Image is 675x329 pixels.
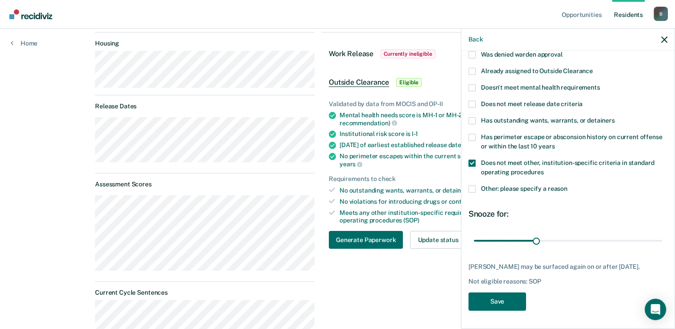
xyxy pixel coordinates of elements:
span: recommendation) [340,119,397,127]
dt: Housing [95,40,315,47]
div: Not eligible reasons: SOP [468,278,667,285]
div: Validated by data from MOCIS and OP-II [329,100,573,108]
span: I-1 [412,130,418,137]
span: Does not meet release date criteria [481,100,583,107]
dt: Assessment Scores [95,181,315,188]
div: Open Intercom Messenger [645,299,666,320]
div: Requirements to check [329,175,573,183]
div: B [654,7,668,21]
span: Outside Clearance [329,78,389,87]
span: Already assigned to Outside Clearance [481,67,593,74]
span: years [340,160,362,168]
div: Institutional risk score is [340,130,573,138]
div: Mental health needs score is MH-1 or MH-2 (or MH-3, with written [340,111,573,127]
span: Currently ineligible [381,49,435,58]
button: Save [468,292,526,311]
div: No violations for introducing drugs or contraband within the past 2 [340,197,573,206]
span: (SOP) [403,217,419,224]
span: Other: please specify a reason [481,185,567,192]
button: Generate Paperwork [329,231,403,249]
dt: Release Dates [95,103,315,110]
span: Work Release [329,49,373,58]
span: Does not meet other, institution-specific criteria in standard operating procedures [481,159,654,176]
span: Has outstanding wants, warrants, or detainers [481,117,615,124]
button: Update status [410,231,473,249]
div: No outstanding wants, warrants, or detainers for Class A–D [340,186,573,194]
div: [DATE] of earliest established release [340,141,573,149]
button: Back [468,36,483,43]
img: Recidiviz [9,9,52,19]
span: Doesn't meet mental health requirements [481,84,600,91]
span: Was denied warden approval [481,51,562,58]
span: Has perimeter escape or absconsion history on current offense or within the last 10 years [481,133,662,150]
div: Snooze for: [468,209,667,219]
button: Profile dropdown button [654,7,668,21]
div: Meets any other institution-specific requirements established in standard operating procedures [340,209,573,224]
span: date [448,141,461,148]
div: No perimeter escapes within the current sentence structure or within the past 10 [340,152,573,168]
dt: Current Cycle Sentences [95,289,315,296]
div: [PERSON_NAME] may be surfaced again on or after [DATE]. [468,263,667,271]
a: Home [11,39,37,47]
span: Eligible [396,78,422,87]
